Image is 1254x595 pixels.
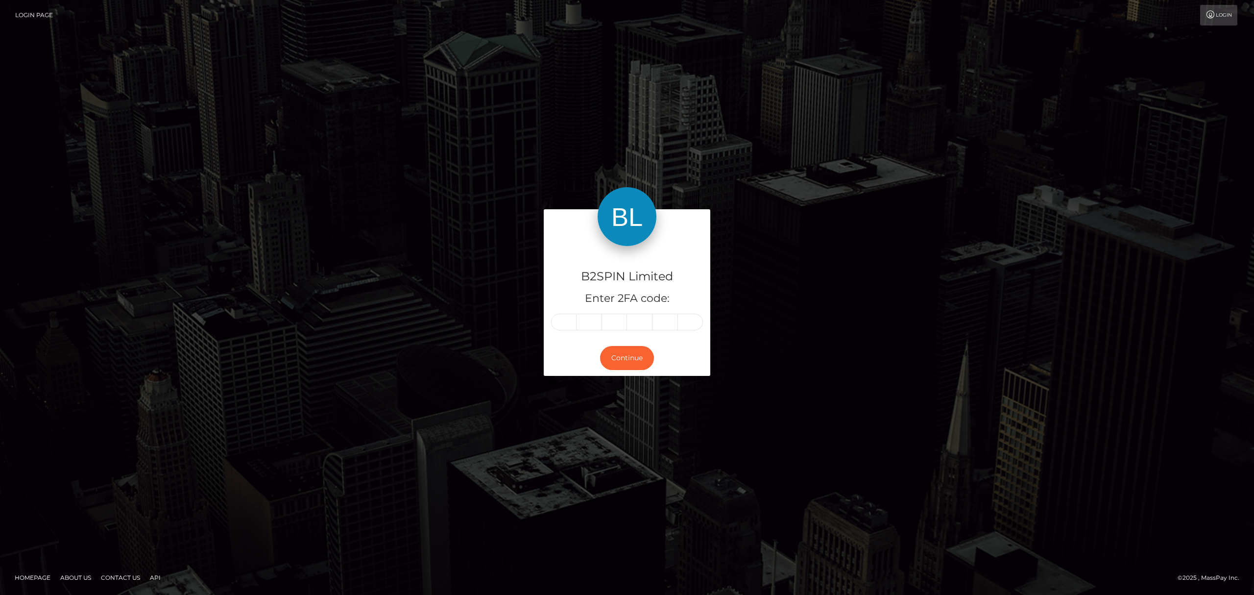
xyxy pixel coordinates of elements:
h5: Enter 2FA code: [551,291,703,306]
a: Login Page [15,5,53,25]
a: API [146,570,165,585]
h4: B2SPIN Limited [551,268,703,285]
a: Contact Us [97,570,144,585]
a: Homepage [11,570,54,585]
div: © 2025 , MassPay Inc. [1178,572,1247,583]
a: About Us [56,570,95,585]
a: Login [1200,5,1237,25]
img: B2SPIN Limited [598,187,656,246]
button: Continue [600,346,654,370]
